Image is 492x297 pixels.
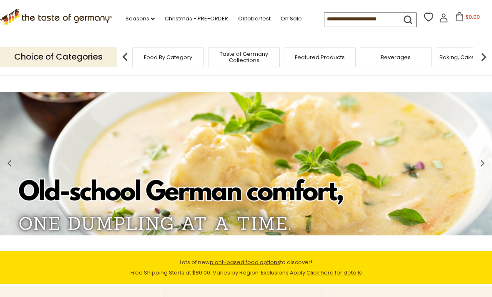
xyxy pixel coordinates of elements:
a: Taste of Germany Collections [211,51,277,63]
a: Oktoberfest [238,14,271,23]
span: Lots of new to discover! Free Shipping Starts at $80.00. Varies by Region. Exclusions Apply. [131,258,362,277]
a: Beverages [381,54,411,60]
button: $0.00 [450,12,485,25]
a: Click here for details [306,269,362,277]
a: On Sale [281,14,302,23]
a: Food By Category [144,54,192,60]
a: Featured Products [295,54,345,60]
a: plant-based food options [210,258,280,266]
a: Christmas - PRE-ORDER [165,14,228,23]
img: next arrow [475,49,492,65]
a: Seasons [126,14,155,23]
span: $0.00 [466,13,480,20]
img: previous arrow [117,49,133,65]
